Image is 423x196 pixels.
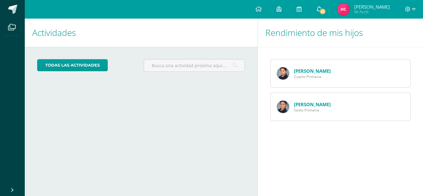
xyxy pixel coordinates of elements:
[337,3,350,15] img: 0dcb7443213c0a69791710210839a152.png
[265,19,416,47] h1: Rendimiento de mis hijos
[354,9,390,15] span: Mi Perfil
[32,19,250,47] h1: Actividades
[37,59,108,71] a: todas las Actividades
[294,107,331,113] span: Sexto Primaria
[144,59,245,72] input: Busca una actividad próxima aquí...
[294,74,331,79] span: Cuarto Primaria
[319,8,326,15] span: 23
[277,67,289,80] img: 2a6546e76d0deb6b7fe1ee2ef3d03b38.png
[294,101,331,107] a: [PERSON_NAME]
[277,101,289,113] img: e54165f94dd46cee2e80250b0f57b388.png
[354,4,390,10] span: [PERSON_NAME]
[294,68,331,74] a: [PERSON_NAME]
